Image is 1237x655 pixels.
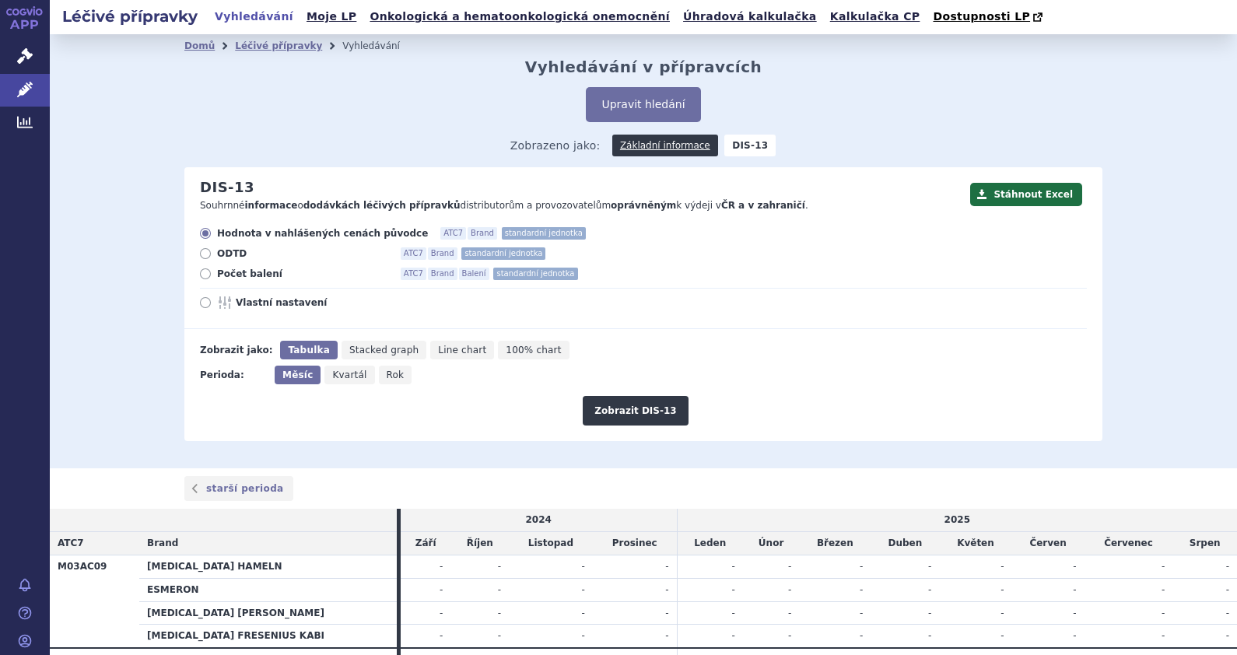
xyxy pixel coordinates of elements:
[438,345,486,356] span: Line chart
[387,370,405,380] span: Rok
[970,183,1082,206] button: Stáhnout Excel
[1000,584,1004,595] span: -
[332,370,366,380] span: Kvartál
[928,6,1050,28] a: Dostupnosti LP
[58,538,84,548] span: ATC7
[440,227,466,240] span: ATC7
[677,532,743,555] td: Leden
[440,584,443,595] span: -
[611,200,676,211] strong: oprávněným
[401,247,426,260] span: ATC7
[1162,608,1165,618] span: -
[401,509,677,531] td: 2024
[1073,584,1076,595] span: -
[1226,584,1229,595] span: -
[1226,608,1229,618] span: -
[217,247,388,260] span: ODTD
[365,6,675,27] a: Onkologická a hematoonkologická onemocnění
[583,396,688,426] button: Zobrazit DIS-13
[1000,561,1004,572] span: -
[581,584,584,595] span: -
[1012,532,1085,555] td: Červen
[245,200,298,211] strong: informace
[401,268,426,280] span: ATC7
[612,135,718,156] a: Základní informace
[217,227,428,240] span: Hodnota v nahlášených cenách původce
[799,532,871,555] td: Březen
[743,532,799,555] td: Únor
[1085,532,1173,555] td: Červenec
[1162,561,1165,572] span: -
[825,6,925,27] a: Kalkulačka CP
[498,608,501,618] span: -
[678,6,822,27] a: Úhradová kalkulačka
[342,34,420,58] li: Vyhledávání
[586,87,700,122] button: Upravit hledání
[928,608,931,618] span: -
[939,532,1011,555] td: Květen
[1000,630,1004,641] span: -
[235,40,322,51] a: Léčivé přípravky
[440,561,443,572] span: -
[928,584,931,595] span: -
[665,630,668,641] span: -
[860,584,863,595] span: -
[450,532,509,555] td: Říjen
[788,630,791,641] span: -
[506,345,561,356] span: 100% chart
[349,345,419,356] span: Stacked graph
[871,532,939,555] td: Duben
[509,532,593,555] td: Listopad
[200,199,962,212] p: Souhrnné o distributorům a provozovatelům k výdeji v .
[303,200,461,211] strong: dodávkách léčivých přípravků
[302,6,361,27] a: Moje LP
[928,561,931,572] span: -
[665,561,668,572] span: -
[468,227,497,240] span: Brand
[236,296,407,309] span: Vlastní nastavení
[1073,608,1076,618] span: -
[721,200,805,211] strong: ČR a v zahraničí
[184,476,293,501] a: starší perioda
[1000,608,1004,618] span: -
[428,268,457,280] span: Brand
[200,366,267,384] div: Perioda:
[860,561,863,572] span: -
[498,561,501,572] span: -
[459,268,489,280] span: Balení
[498,584,501,595] span: -
[860,608,863,618] span: -
[581,630,584,641] span: -
[217,268,388,280] span: Počet balení
[1162,584,1165,595] span: -
[732,561,735,572] span: -
[139,578,397,601] th: ESMERON
[928,630,931,641] span: -
[1172,532,1237,555] td: Srpen
[525,58,762,76] h2: Vyhledávání v přípravcích
[933,10,1030,23] span: Dostupnosti LP
[510,135,601,156] span: Zobrazeno jako:
[1226,561,1229,572] span: -
[288,345,329,356] span: Tabulka
[593,532,677,555] td: Prosinec
[440,608,443,618] span: -
[1073,561,1076,572] span: -
[147,538,178,548] span: Brand
[732,608,735,618] span: -
[732,584,735,595] span: -
[428,247,457,260] span: Brand
[788,584,791,595] span: -
[724,135,776,156] strong: DIS-13
[184,40,215,51] a: Domů
[139,601,397,625] th: [MEDICAL_DATA] [PERSON_NAME]
[401,532,451,555] td: Září
[440,630,443,641] span: -
[788,608,791,618] span: -
[461,247,545,260] span: standardní jednotka
[677,509,1237,531] td: 2025
[139,555,397,578] th: [MEDICAL_DATA] HAMELN
[200,341,272,359] div: Zobrazit jako:
[139,625,397,648] th: [MEDICAL_DATA] FRESENIUS KABI
[665,608,668,618] span: -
